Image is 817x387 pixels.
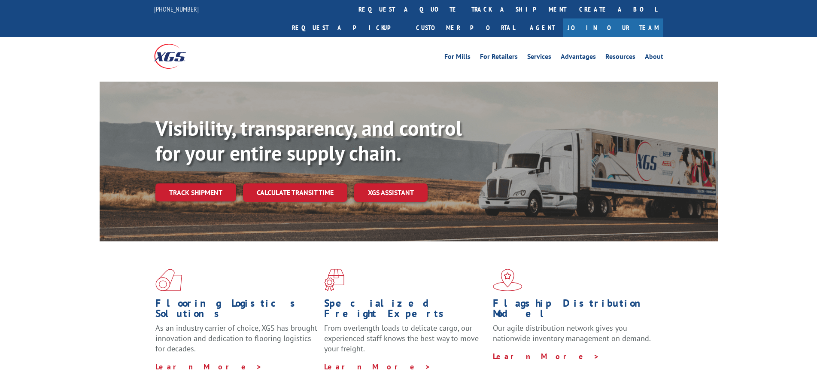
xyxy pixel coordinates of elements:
[324,362,431,372] a: Learn More >
[493,269,522,291] img: xgs-icon-flagship-distribution-model-red
[480,53,518,63] a: For Retailers
[521,18,563,37] a: Agent
[605,53,635,63] a: Resources
[155,362,262,372] a: Learn More >
[154,5,199,13] a: [PHONE_NUMBER]
[410,18,521,37] a: Customer Portal
[155,298,318,323] h1: Flooring Logistics Solutions
[155,183,236,201] a: Track shipment
[354,183,428,202] a: XGS ASSISTANT
[563,18,663,37] a: Join Our Team
[324,269,344,291] img: xgs-icon-focused-on-flooring-red
[155,269,182,291] img: xgs-icon-total-supply-chain-intelligence-red
[493,298,655,323] h1: Flagship Distribution Model
[324,323,486,361] p: From overlength loads to delicate cargo, our experienced staff knows the best way to move your fr...
[444,53,471,63] a: For Mills
[324,298,486,323] h1: Specialized Freight Experts
[285,18,410,37] a: Request a pickup
[561,53,596,63] a: Advantages
[155,323,317,353] span: As an industry carrier of choice, XGS has brought innovation and dedication to flooring logistics...
[155,115,462,166] b: Visibility, transparency, and control for your entire supply chain.
[493,323,651,343] span: Our agile distribution network gives you nationwide inventory management on demand.
[645,53,663,63] a: About
[243,183,347,202] a: Calculate transit time
[527,53,551,63] a: Services
[493,351,600,361] a: Learn More >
